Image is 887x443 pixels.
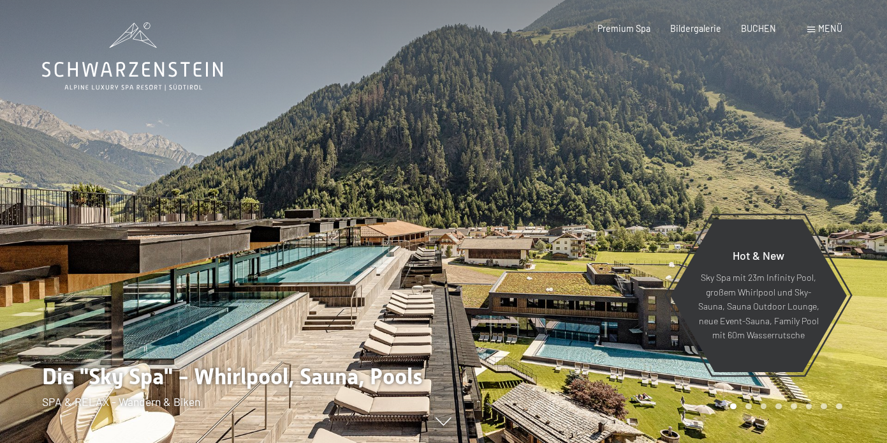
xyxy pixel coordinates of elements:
div: Carousel Page 3 [761,403,767,410]
div: Carousel Page 4 [775,403,782,410]
p: Sky Spa mit 23m Infinity Pool, großem Whirlpool und Sky-Sauna, Sauna Outdoor Lounge, neue Event-S... [698,271,819,343]
div: Carousel Page 8 [836,403,842,410]
span: Menü [818,23,842,34]
a: BUCHEN [741,23,776,34]
div: Carousel Pagination [726,403,842,410]
div: Carousel Page 1 (Current Slide) [730,403,737,410]
div: Carousel Page 5 [791,403,797,410]
div: Carousel Page 6 [806,403,812,410]
span: Hot & New [733,248,784,262]
a: Hot & New Sky Spa mit 23m Infinity Pool, großem Whirlpool und Sky-Sauna, Sauna Outdoor Lounge, ne... [670,218,847,373]
a: Premium Spa [597,23,650,34]
a: Bildergalerie [670,23,721,34]
div: Carousel Page 2 [745,403,752,410]
div: Carousel Page 7 [821,403,827,410]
